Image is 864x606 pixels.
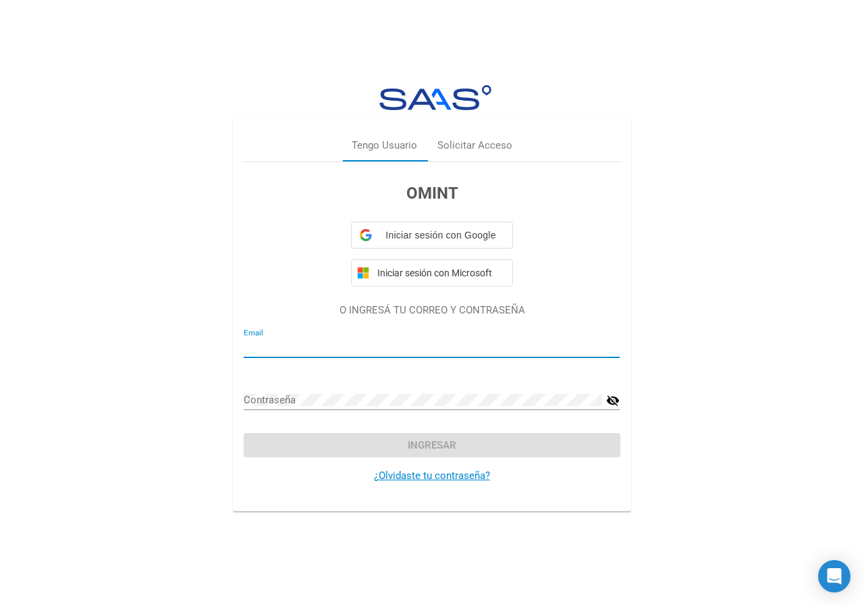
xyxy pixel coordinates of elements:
a: ¿Olvidaste tu contraseña? [374,470,490,482]
span: Iniciar sesión con Google [377,228,504,243]
div: Iniciar sesión con Google [351,222,513,249]
button: Ingresar [244,433,620,457]
button: Iniciar sesión con Microsoft [351,259,513,286]
p: O INGRESÁ TU CORREO Y CONTRASEÑA [244,303,620,318]
div: Tengo Usuario [352,138,417,153]
span: Iniciar sesión con Microsoft [375,268,507,278]
div: Solicitar Acceso [437,138,512,153]
mat-icon: visibility_off [606,393,620,409]
h3: OMINT [244,181,620,205]
div: Open Intercom Messenger [818,560,850,592]
span: Ingresar [408,439,456,451]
